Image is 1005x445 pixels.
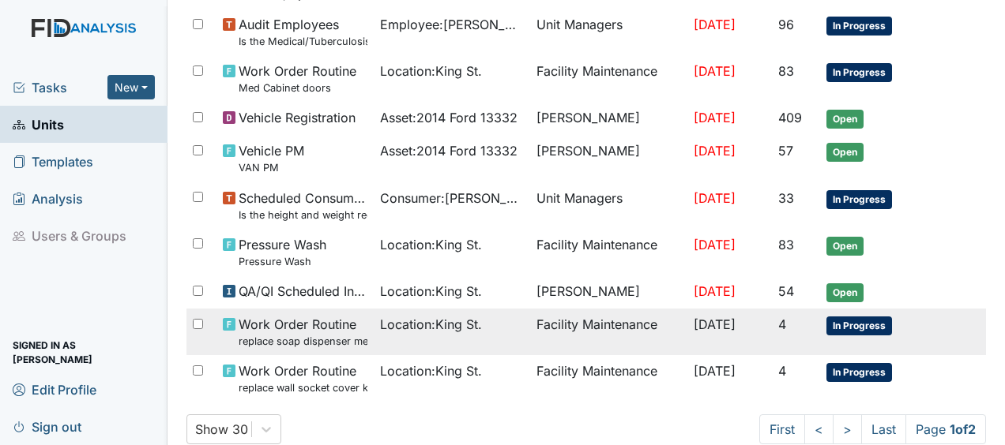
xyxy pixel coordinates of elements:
[530,309,687,355] td: Facility Maintenance
[380,141,518,160] span: Asset : 2014 Ford 13332
[239,62,356,95] span: Work Order Routine Med Cabinet doors
[13,149,93,174] span: Templates
[239,80,356,95] small: Med Cabinet doors
[530,275,687,309] td: [PERSON_NAME]
[861,414,906,444] a: Last
[530,135,687,181] td: [PERSON_NAME]
[239,254,326,269] small: Pressure Wash
[195,420,248,439] div: Show 30
[759,414,986,444] nav: task-pagination
[239,108,356,127] span: Vehicle Registration
[778,63,794,79] span: 83
[778,363,786,379] span: 4
[694,316,736,332] span: [DATE]
[778,17,794,32] span: 96
[380,282,482,301] span: Location : King St.
[107,75,155,99] button: New
[13,112,64,136] span: Units
[778,283,794,299] span: 54
[759,414,805,444] a: First
[530,182,687,229] td: Unit Managers
[694,17,736,32] span: [DATE]
[950,421,976,437] strong: 1 of 2
[826,237,864,256] span: Open
[826,63,892,82] span: In Progress
[239,160,304,175] small: VAN PM
[530,9,687,55] td: Unit Managers
[239,15,367,49] span: Audit Employees Is the Medical/Tuberculosis Assessment updated annually?
[778,143,793,159] span: 57
[826,363,892,382] span: In Progress
[826,316,892,335] span: In Progress
[239,235,326,269] span: Pressure Wash Pressure Wash
[13,377,96,402] span: Edit Profile
[694,190,736,206] span: [DATE]
[826,17,892,36] span: In Progress
[380,15,524,34] span: Employee : [PERSON_NAME]
[13,414,81,439] span: Sign out
[380,108,518,127] span: Asset : 2014 Ford 13332
[826,283,864,302] span: Open
[239,334,367,349] small: replace soap dispenser med room
[380,315,482,334] span: Location : King St.
[239,315,367,349] span: Work Order Routine replace soap dispenser med room
[694,283,736,299] span: [DATE]
[530,102,687,135] td: [PERSON_NAME]
[826,143,864,162] span: Open
[239,380,367,395] small: replace wall socket cover kitchen
[13,78,107,97] a: Tasks
[778,237,794,252] span: 83
[530,55,687,102] td: Facility Maintenance
[239,34,367,49] small: Is the Medical/Tuberculosis Assessment updated annually?
[13,186,83,211] span: Analysis
[380,189,524,208] span: Consumer : [PERSON_NAME][GEOGRAPHIC_DATA]
[239,208,367,222] small: Is the height and weight record current through the previous month?
[380,235,482,254] span: Location : King St.
[694,237,736,252] span: [DATE]
[778,190,794,206] span: 33
[694,63,736,79] span: [DATE]
[530,355,687,402] td: Facility Maintenance
[833,414,862,444] a: >
[239,189,367,222] span: Scheduled Consumer Chart Review Is the height and weight record current through the previous month?
[826,190,892,209] span: In Progress
[239,141,304,175] span: Vehicle PM VAN PM
[239,361,367,395] span: Work Order Routine replace wall socket cover kitchen
[694,143,736,159] span: [DATE]
[13,340,155,365] span: Signed in as [PERSON_NAME]
[778,110,802,125] span: 409
[694,110,736,125] span: [DATE]
[804,414,834,444] a: <
[905,414,986,444] span: Page
[239,282,367,301] span: QA/QI Scheduled Inspection
[380,361,482,380] span: Location : King St.
[530,229,687,275] td: Facility Maintenance
[826,110,864,129] span: Open
[694,363,736,379] span: [DATE]
[380,62,482,80] span: Location : King St.
[778,316,786,332] span: 4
